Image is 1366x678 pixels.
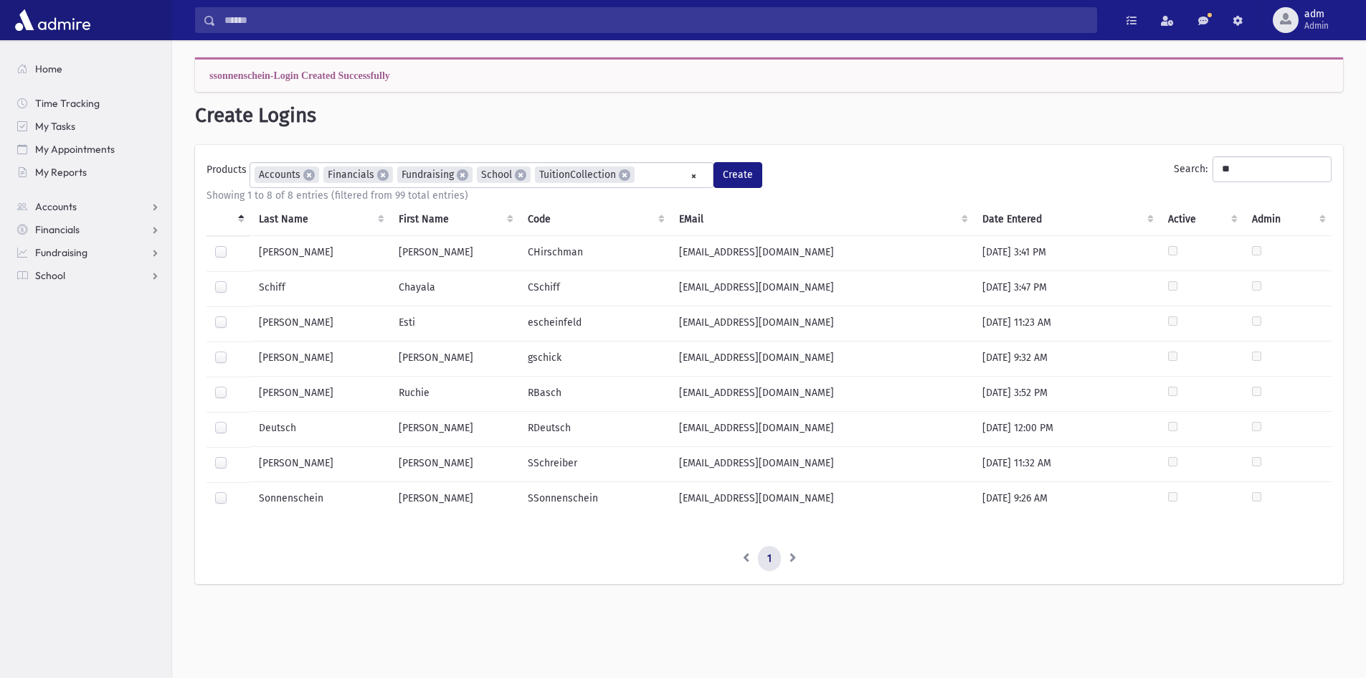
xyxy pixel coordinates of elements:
[1304,9,1329,20] span: adm
[35,143,115,156] span: My Appointments
[250,271,390,306] td: Schiff
[619,169,630,181] span: ×
[250,342,390,377] td: [PERSON_NAME]
[974,482,1159,517] td: [DATE] 9:26 AM
[974,203,1159,236] th: Date Entered : activate to sort column ascending
[974,447,1159,482] td: [DATE] 11:32 AM
[519,271,670,306] td: CSchiff
[6,161,171,184] a: My Reports
[195,103,1343,128] h1: Create Logins
[6,57,171,80] a: Home
[974,235,1159,271] td: [DATE] 3:41 PM
[250,447,390,482] td: [PERSON_NAME]
[6,241,171,264] a: Fundraising
[670,412,974,447] td: [EMAIL_ADDRESS][DOMAIN_NAME]
[519,377,670,412] td: RBasch
[250,482,390,517] td: Sonnenschein
[35,269,65,282] span: School
[519,235,670,271] td: CHirschman
[390,342,519,377] td: [PERSON_NAME]
[758,546,781,572] a: 1
[691,168,697,184] span: Remove all items
[35,246,87,259] span: Fundraising
[35,97,100,110] span: Time Tracking
[670,447,974,482] td: [EMAIL_ADDRESS][DOMAIN_NAME]
[323,166,393,183] li: Financials
[11,6,94,34] img: AdmirePro
[1213,156,1332,182] input: Search:
[390,271,519,306] td: Chayala
[457,169,468,181] span: ×
[250,377,390,412] td: [PERSON_NAME]
[670,306,974,342] td: [EMAIL_ADDRESS][DOMAIN_NAME]
[1174,156,1332,182] label: Search:
[250,412,390,447] td: Deutsch
[250,235,390,271] td: [PERSON_NAME]
[250,203,390,236] th: Last Name : activate to sort column ascending
[390,377,519,412] td: Ruchie
[6,138,171,161] a: My Appointments
[670,377,974,412] td: [EMAIL_ADDRESS][DOMAIN_NAME]
[519,447,670,482] td: SSchreiber
[519,306,670,342] td: escheinfeld
[390,203,519,236] th: First Name : activate to sort column ascending
[1243,203,1332,236] th: Admin : activate to sort column ascending
[6,92,171,115] a: Time Tracking
[6,115,171,138] a: My Tasks
[974,377,1159,412] td: [DATE] 3:52 PM
[974,271,1159,306] td: [DATE] 3:47 PM
[670,271,974,306] td: [EMAIL_ADDRESS][DOMAIN_NAME]
[303,169,315,181] span: ×
[519,482,670,517] td: SSonnenschein
[390,447,519,482] td: [PERSON_NAME]
[35,166,87,179] span: My Reports
[390,412,519,447] td: [PERSON_NAME]
[515,169,526,181] span: ×
[390,482,519,517] td: [PERSON_NAME]
[974,342,1159,377] td: [DATE] 9:32 AM
[1159,203,1244,236] th: Active : activate to sort column ascending
[670,235,974,271] td: [EMAIL_ADDRESS][DOMAIN_NAME]
[670,482,974,517] td: [EMAIL_ADDRESS][DOMAIN_NAME]
[207,162,250,182] label: Products
[670,342,974,377] td: [EMAIL_ADDRESS][DOMAIN_NAME]
[35,223,80,236] span: Financials
[250,306,390,342] td: [PERSON_NAME]
[519,203,670,236] th: Code : activate to sort column ascending
[207,203,250,236] th: : activate to sort column descending
[35,120,75,133] span: My Tasks
[255,166,319,183] li: Accounts
[216,7,1096,33] input: Search
[390,306,519,342] td: Esti
[519,342,670,377] td: gschick
[35,200,77,213] span: Accounts
[974,412,1159,447] td: [DATE] 12:00 PM
[519,412,670,447] td: RDeutsch
[390,235,519,271] td: [PERSON_NAME]
[477,166,531,183] li: School
[535,166,635,183] li: TuitionCollection
[974,306,1159,342] td: [DATE] 11:23 AM
[35,62,62,75] span: Home
[209,70,390,80] span: ssonnenschein-Login Created Successfully
[207,188,1332,203] div: Showing 1 to 8 of 8 entries (filtered from 99 total entries)
[397,166,473,183] li: Fundraising
[670,203,974,236] th: EMail : activate to sort column ascending
[6,264,171,287] a: School
[1304,20,1329,32] span: Admin
[6,195,171,218] a: Accounts
[713,162,762,188] button: Create
[6,218,171,241] a: Financials
[377,169,389,181] span: ×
